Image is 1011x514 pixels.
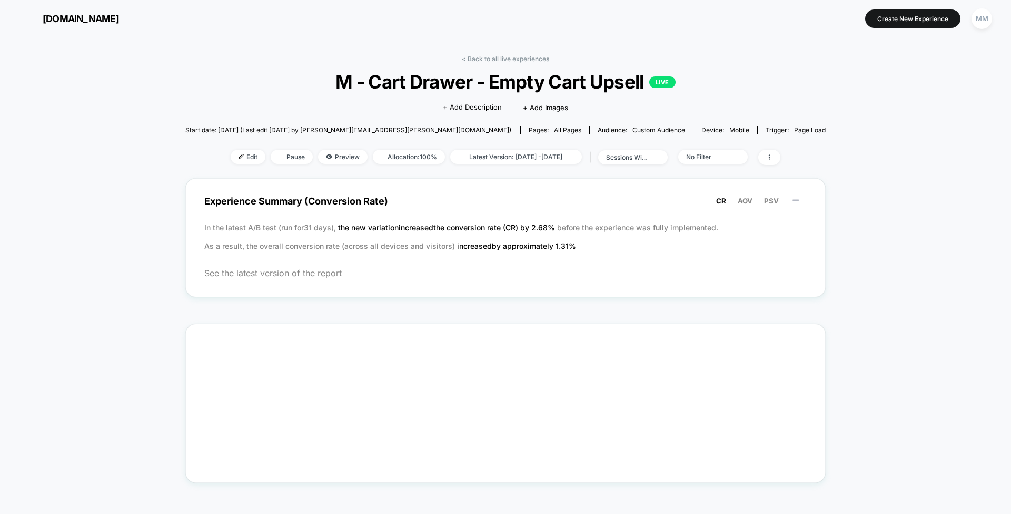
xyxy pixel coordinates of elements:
[16,10,122,27] button: [DOMAIN_NAME]
[766,126,826,134] div: Trigger:
[204,218,807,255] p: In the latest A/B test (run for 31 days), before the experience was fully implemented. As a resul...
[204,189,807,213] span: Experience Summary (Conversion Rate)
[738,197,752,205] span: AOV
[231,150,265,164] span: Edit
[972,8,992,29] div: MM
[271,150,313,164] span: Pause
[217,71,794,93] span: M - Cart Drawer - Empty Cart Upsell
[713,196,729,206] button: CR
[865,9,960,28] button: Create New Experience
[693,126,757,134] span: Device:
[462,55,549,63] a: < Back to all live experiences
[185,126,511,134] span: Start date: [DATE] (Last edit [DATE] by [PERSON_NAME][EMAIL_ADDRESS][PERSON_NAME][DOMAIN_NAME])
[587,150,598,165] span: |
[443,102,502,113] span: + Add Description
[968,8,995,30] button: MM
[529,126,581,134] div: Pages:
[318,150,368,164] span: Preview
[523,103,568,112] span: + Add Images
[761,196,782,206] button: PSV
[764,197,779,205] span: PSV
[729,126,749,134] span: mobile
[457,241,576,250] span: increased by approximately 1.31 %
[239,154,244,159] img: edit
[632,126,685,134] span: Custom Audience
[649,76,676,88] p: LIVE
[338,223,557,232] span: the new variation increased the conversion rate (CR) by 2.68 %
[716,197,726,205] span: CR
[554,126,581,134] span: all pages
[43,13,119,24] span: [DOMAIN_NAME]
[794,126,826,134] span: Page Load
[598,126,685,134] div: Audience:
[735,196,756,206] button: AOV
[204,268,807,278] span: See the latest version of the report
[450,150,582,164] span: Latest Version: [DATE] - [DATE]
[373,150,445,164] span: Allocation: 100%
[606,153,648,161] div: sessions with impression
[686,153,728,161] div: No Filter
